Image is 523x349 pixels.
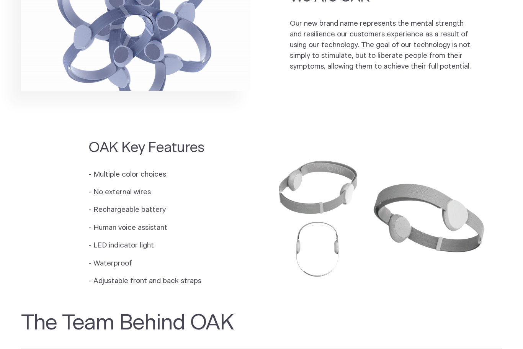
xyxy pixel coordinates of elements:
p: - Waterproof [88,259,204,269]
p: Our new brand name represents the mental strength and resilience our customers experience as a re... [290,19,474,72]
p: - Adjustable front and back straps [88,276,204,287]
p: - Human voice assistant [88,223,204,234]
p: - No external wires [88,187,204,198]
p: - LED indicator light [88,241,204,251]
h2: OAK Key Features [88,139,204,157]
p: - Multiple color choices [88,170,204,180]
p: - Rechargeable battery [88,205,204,216]
h2: The Team Behind OAK [21,311,502,349]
